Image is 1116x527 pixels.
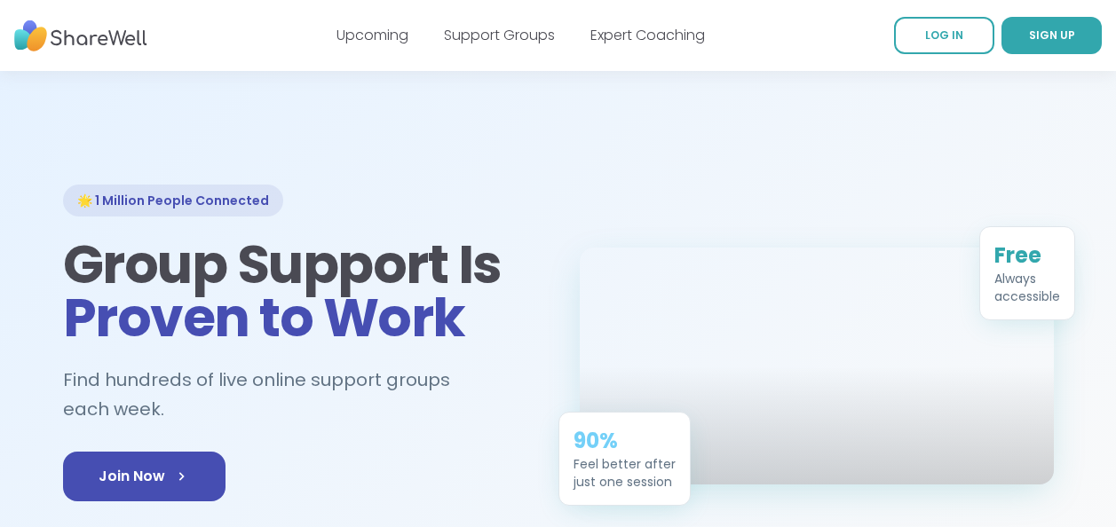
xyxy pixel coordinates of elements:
[590,25,705,45] a: Expert Coaching
[925,28,963,43] span: LOG IN
[63,366,537,423] h2: Find hundreds of live online support groups each week.
[63,185,283,216] div: 🌟 1 Million People Connected
[14,12,147,60] img: ShareWell Nav Logo
[63,452,226,501] a: Join Now
[994,236,1060,264] div: Free
[63,280,465,355] span: Proven to Work
[1001,17,1102,54] a: SIGN UP
[63,238,537,344] h1: Group Support Is
[894,17,994,54] a: LOG IN
[336,25,408,45] a: Upcoming
[574,421,676,450] div: 90%
[574,450,676,485] div: Feel better after just one session
[994,264,1060,300] div: Always accessible
[99,466,190,487] span: Join Now
[1029,28,1075,43] span: SIGN UP
[444,25,555,45] a: Support Groups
